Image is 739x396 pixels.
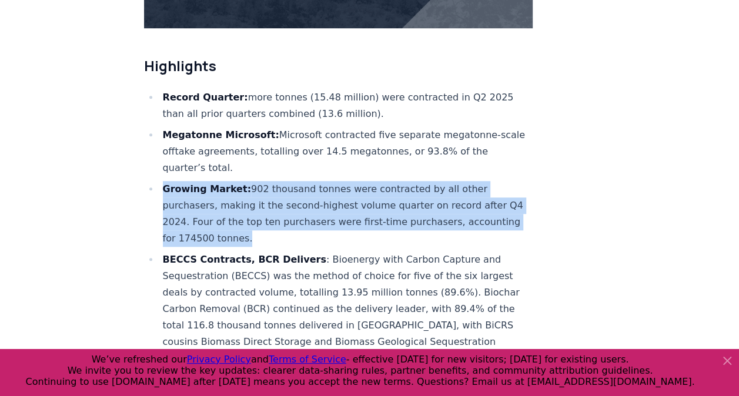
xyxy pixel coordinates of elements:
li: 902 thousand tonnes were contracted by all other purchasers, making it the second-highest volume ... [159,181,533,247]
h2: Highlights [144,56,533,75]
strong: Growing Market: [163,183,251,194]
li: Microsoft contracted five separate megatonne-scale offtake agreements, totalling over 14.5 megato... [159,127,533,176]
strong: Record Quarter: [163,92,248,103]
li: more tonnes (15.48 million) were contracted in Q2 2025 than all prior quarters combined (13.6 mil... [159,89,533,122]
li: : Bioenergy with Carbon Capture and Sequestration (BECCS) was the method of choice for five of th... [159,251,533,367]
strong: BECCS Contracts, BCR Delivers [163,254,326,265]
strong: Megatonne Microsoft: [163,129,279,140]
